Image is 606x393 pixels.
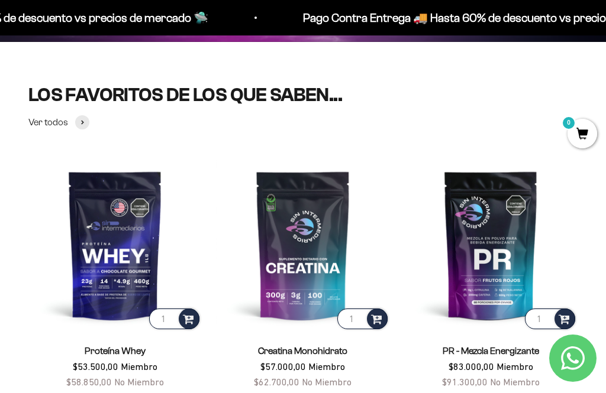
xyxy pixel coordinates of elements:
[260,361,306,372] span: $57.000,00
[28,115,89,130] a: Ver todos
[302,376,352,387] span: No Miembro
[562,116,576,130] mark: 0
[442,376,488,387] span: $91.300,00
[404,158,578,332] img: PR - Mezcla Energizante
[28,85,342,105] split-lines: LOS FAVORITOS DE LOS QUE SABEN...
[449,361,494,372] span: $83.000,00
[497,361,533,372] span: Miembro
[28,158,202,332] img: Proteína Whey
[258,346,347,356] a: Creatina Monohidrato
[28,115,68,130] span: Ver todos
[73,361,118,372] span: $53.500,00
[490,376,540,387] span: No Miembro
[85,346,146,356] a: Proteína Whey
[114,376,164,387] span: No Miembro
[568,128,597,141] a: 0
[308,361,345,372] span: Miembro
[254,376,299,387] span: $62.700,00
[121,361,157,372] span: Miembro
[443,346,539,356] a: PR - Mezcla Energizante
[66,376,112,387] span: $58.850,00
[216,158,389,332] img: Creatina Monohidrato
